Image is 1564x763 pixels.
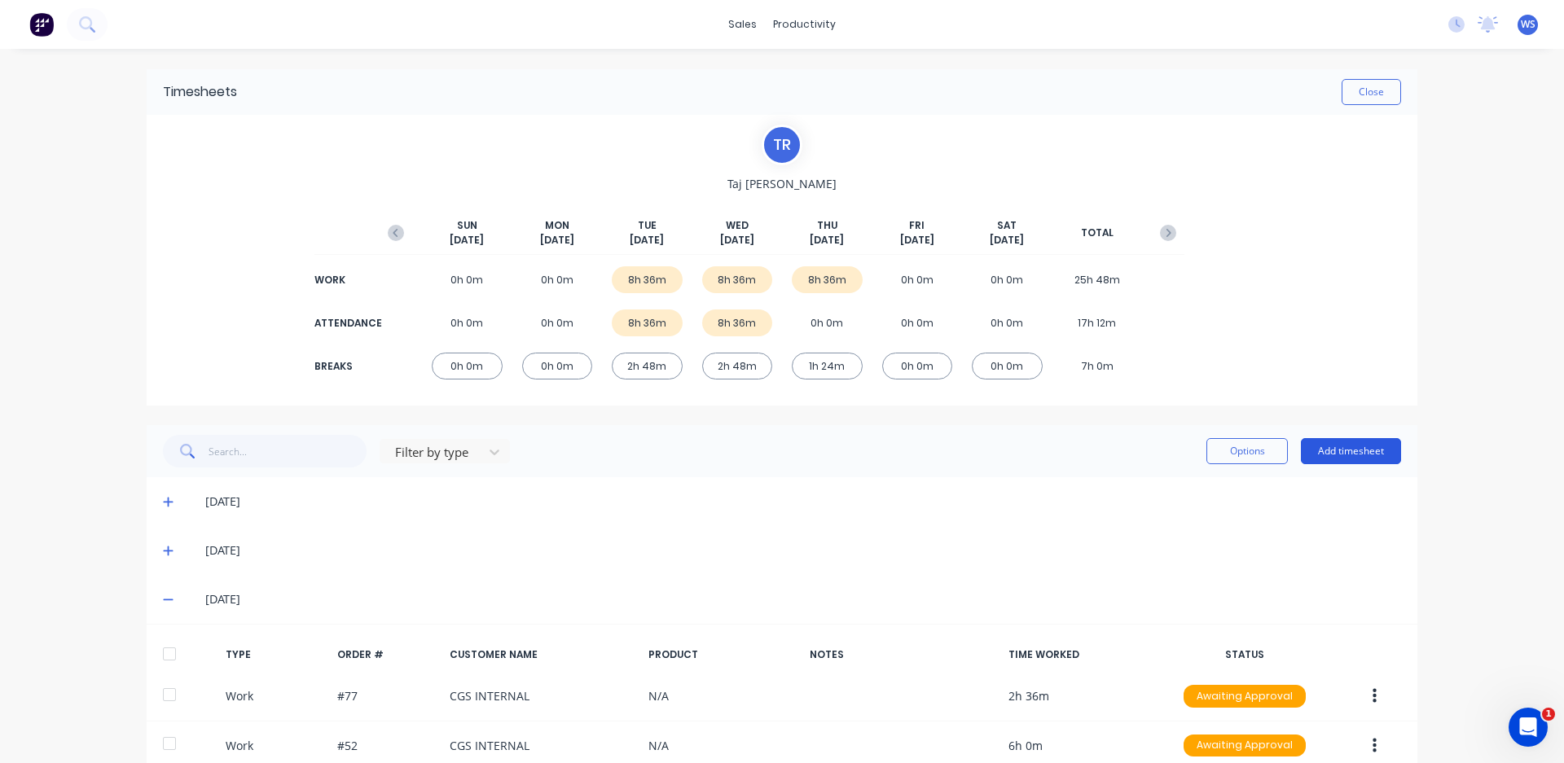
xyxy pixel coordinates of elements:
[792,309,863,336] div: 0h 0m
[205,590,1401,608] div: [DATE]
[450,647,635,662] div: CUSTOMER NAME
[762,125,802,165] div: T R
[1171,647,1319,662] div: STATUS
[1184,734,1306,757] div: Awaiting Approval
[1062,353,1133,379] div: 7h 0m
[726,218,749,233] span: WED
[882,353,953,379] div: 0h 0m
[450,233,484,248] span: [DATE]
[1081,226,1114,240] span: TOTAL
[432,353,503,379] div: 0h 0m
[702,309,773,336] div: 8h 36m
[765,12,844,37] div: productivity
[648,647,797,662] div: PRODUCT
[792,266,863,293] div: 8h 36m
[209,435,367,467] input: Search...
[612,309,683,336] div: 8h 36m
[972,309,1043,336] div: 0h 0m
[29,12,54,37] img: Factory
[972,353,1043,379] div: 0h 0m
[314,359,380,374] div: BREAKS
[638,218,657,233] span: TUE
[205,542,1401,559] div: [DATE]
[972,266,1043,293] div: 0h 0m
[1342,79,1401,105] button: Close
[1542,708,1555,721] span: 1
[1301,438,1401,464] button: Add timesheet
[702,266,773,293] div: 8h 36m
[522,353,593,379] div: 0h 0m
[1206,438,1288,464] button: Options
[522,309,593,336] div: 0h 0m
[1521,17,1535,32] span: WS
[163,82,237,102] div: Timesheets
[882,309,953,336] div: 0h 0m
[882,266,953,293] div: 0h 0m
[1062,309,1133,336] div: 17h 12m
[792,353,863,379] div: 1h 24m
[1008,647,1157,662] div: TIME WORKED
[630,233,664,248] span: [DATE]
[1184,685,1306,708] div: Awaiting Approval
[314,273,380,287] div: WORK
[1509,708,1548,747] iframe: Intercom live chat
[727,175,837,192] span: Taj [PERSON_NAME]
[432,309,503,336] div: 0h 0m
[337,647,437,662] div: ORDER #
[545,218,569,233] span: MON
[810,233,844,248] span: [DATE]
[457,218,477,233] span: SUN
[997,218,1017,233] span: SAT
[432,266,503,293] div: 0h 0m
[226,647,325,662] div: TYPE
[1062,266,1133,293] div: 25h 48m
[817,218,837,233] span: THU
[810,647,995,662] div: NOTES
[612,266,683,293] div: 8h 36m
[702,353,773,379] div: 2h 48m
[909,218,925,233] span: FRI
[720,12,765,37] div: sales
[720,233,754,248] span: [DATE]
[990,233,1024,248] span: [DATE]
[612,353,683,379] div: 2h 48m
[540,233,574,248] span: [DATE]
[205,493,1401,511] div: [DATE]
[900,233,934,248] span: [DATE]
[522,266,593,293] div: 0h 0m
[314,316,380,331] div: ATTENDANCE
